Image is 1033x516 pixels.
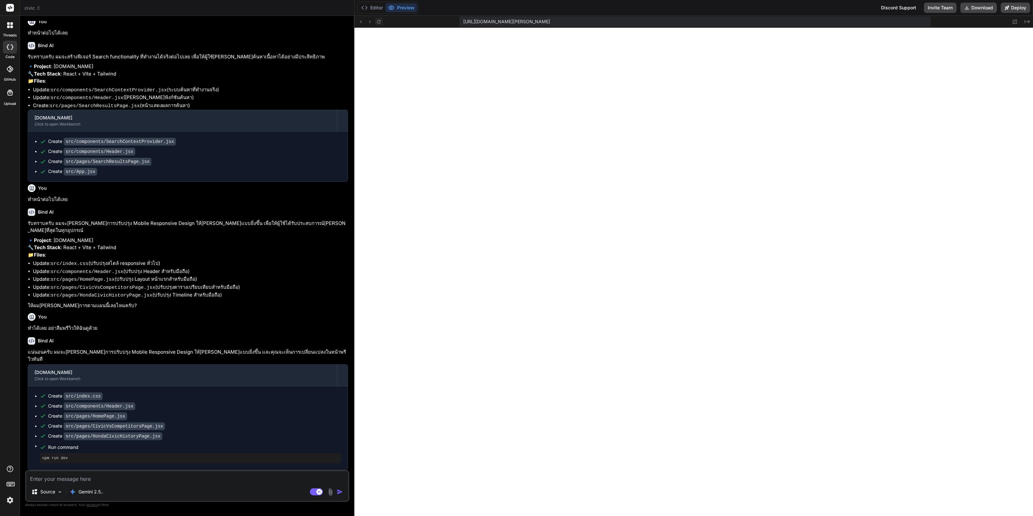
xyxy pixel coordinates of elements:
[28,237,348,259] p: 🔹 : [DOMAIN_NAME] 🔧 : React + Vite + Tailwind 📁 :
[25,5,41,11] span: civic
[34,63,51,69] strong: Project
[57,489,63,495] img: Pick Models
[34,237,51,243] strong: Project
[924,3,956,13] button: Invite Team
[354,28,1033,516] iframe: Preview
[48,168,97,175] div: Create
[69,489,76,495] img: Gemini 2.5 Pro
[5,54,15,60] label: code
[463,18,550,25] span: [URL][DOMAIN_NAME][PERSON_NAME]
[35,376,331,381] div: Click to open Workbench
[48,433,162,440] div: Create
[78,489,103,495] p: Gemini 2.5..
[34,244,61,250] strong: Tech Stack
[40,489,55,495] p: Source
[35,369,331,376] div: [DOMAIN_NAME]
[48,423,165,430] div: Create
[28,349,348,363] p: แน่นอนครับ ผมจะ[PERSON_NAME]การปรับปรุง Mobile Responsive Design ให้[PERSON_NAME]แบบยิ่งขึ้น และค...
[64,412,127,420] code: src/pages/HomePage.jsx
[28,302,348,309] p: ให้ผม[PERSON_NAME]การตามแผนนี้เลยไหมครับ?
[28,220,348,234] p: รับทราบครับ ผมจะ[PERSON_NAME]การปรับปรุง Mobile Responsive Design ให้[PERSON_NAME]แบบยิ่งขึ้น เพื...
[38,209,54,215] h6: Bind AI
[51,285,155,290] code: src/pages/CivicVsCompetitorsPage.jsx
[3,33,17,38] label: threads
[4,77,16,82] label: GitHub
[64,148,135,156] code: src/components/Header.jsx
[337,489,343,495] img: icon
[327,488,334,496] img: attachment
[28,29,348,37] p: ทำหน้าต่อไปได้เลย
[51,293,152,298] code: src/pages/HondaCivicHistoryPage.jsx
[877,3,920,13] div: Discord Support
[33,291,348,299] li: Update: (ปรับปรุง Timeline สำหรับมือถือ)
[64,168,97,176] code: src/App.jsx
[48,444,341,450] span: Run command
[385,3,417,12] button: Preview
[51,269,123,275] code: src/components/Header.jsx
[38,338,54,344] h6: Bind AI
[35,115,331,121] div: [DOMAIN_NAME]
[64,138,176,146] code: src/components/SearchContextProvider.jsx
[51,87,167,93] code: src/components/SearchContextProvider.jsx
[48,158,151,165] div: Create
[38,314,47,320] h6: You
[48,138,176,145] div: Create
[33,268,348,276] li: Update: (ปรับปรุง Header สำหรับมือถือ)
[5,495,15,506] img: settings
[38,42,54,49] h6: Bind AI
[34,71,61,77] strong: Tech Stack
[33,94,348,102] li: Update: ([PERSON_NAME]ฟังก์ชันค้นหา)
[28,325,348,332] p: ทำได้เลย อย่าลืมพรีวิวให้ฉันดูด้วย
[33,260,348,268] li: Update: (ปรับปรุงสไตล์ responsive ทั่วไป)
[28,110,337,131] button: [DOMAIN_NAME]Click to open Workbench
[28,63,348,85] p: 🔹 : [DOMAIN_NAME] 🔧 : React + Vite + Tailwind 📁 :
[33,276,348,284] li: Update: (ปรับปรุง Layout หน้าแรกสำหรับมือถือ)
[33,102,348,110] li: Create: (หน้าแสดงผลการค้นหา)
[4,101,16,106] label: Upload
[48,148,135,155] div: Create
[50,103,140,109] code: src/pages/SearchResultsPage.jsx
[51,277,115,282] code: src/pages/HomePage.jsx
[25,502,349,508] p: Always double-check its answers. Your in Bind
[64,432,162,440] code: src/pages/HondaCivicHistoryPage.jsx
[64,422,165,430] code: src/pages/CivicVsCompetitorsPage.jsx
[87,503,98,507] span: privacy
[1001,3,1030,13] button: Deploy
[64,402,135,410] code: src/components/Header.jsx
[34,252,45,258] strong: Files
[33,86,348,94] li: Update: (ระบบค้นหาที่ทำงานจริง)
[48,393,103,400] div: Create
[28,365,337,386] button: [DOMAIN_NAME]Click to open Workbench
[42,456,339,461] pre: npm run dev
[38,18,47,25] h6: You
[38,185,47,191] h6: You
[51,261,88,267] code: src/index.css
[51,95,123,101] code: src/components/Header.jsx
[28,196,348,203] p: ทำหน้าต่อไปได้เลย
[64,392,103,400] code: src/index.css
[960,3,997,13] button: Download
[34,78,45,84] strong: Files
[35,122,331,127] div: Click to open Workbench
[359,3,385,12] button: Editor
[33,284,348,292] li: Update: (ปรับปรุงตารางเปรียบเทียบสำหรับมือถือ)
[64,158,151,166] code: src/pages/SearchResultsPage.jsx
[28,53,348,61] p: รับทราบครับ ผมจะสร้างฟีเจอร์ Search functionality ที่ทำงานได้จริงต่อไปเลย เพื่อให้ผู้ใช้[PERSON_N...
[48,413,127,420] div: Create
[48,403,135,410] div: Create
